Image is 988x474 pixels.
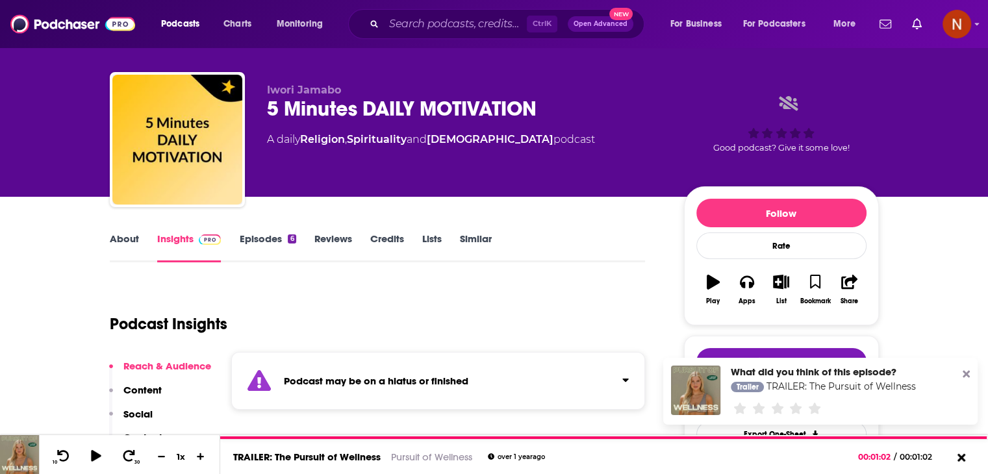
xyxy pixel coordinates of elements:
[123,431,167,443] p: Contacts
[943,10,971,38] img: User Profile
[427,133,553,145] a: [DEMOGRAPHIC_DATA]
[110,232,139,262] a: About
[696,348,867,375] button: tell me why sparkleTell Me Why
[347,133,407,145] a: Spirituality
[109,384,162,408] button: Content
[199,234,222,245] img: Podchaser Pro
[735,14,824,34] button: open menu
[907,13,927,35] a: Show notifications dropdown
[267,132,595,147] div: A daily podcast
[422,232,442,262] a: Lists
[943,10,971,38] button: Show profile menu
[696,199,867,227] button: Follow
[706,297,720,305] div: Play
[239,232,296,262] a: Episodes6
[109,431,167,455] button: Contacts
[713,143,850,153] span: Good podcast? Give it some love!
[345,133,347,145] span: ,
[739,297,755,305] div: Apps
[233,451,381,463] a: TRAILER: The Pursuit of Wellness
[267,84,341,96] span: Iwori Jamabo
[152,14,216,34] button: open menu
[731,366,916,378] div: What did you think of this episode?
[766,357,811,368] span: Tell Me Why
[268,14,340,34] button: open menu
[277,15,323,33] span: Monitoring
[157,232,222,262] a: InsightsPodchaser Pro
[215,14,259,34] a: Charts
[123,384,162,396] p: Content
[743,15,805,33] span: For Podcasters
[109,360,211,384] button: Reach & Audience
[123,408,153,420] p: Social
[943,10,971,38] span: Logged in as AdelNBM
[833,15,855,33] span: More
[50,449,75,465] button: 10
[488,453,545,460] div: over 1 year ago
[460,232,492,262] a: Similar
[858,452,894,462] span: 00:01:02
[370,232,404,262] a: Credits
[161,15,199,33] span: Podcasts
[574,21,627,27] span: Open Advanced
[776,297,787,305] div: List
[730,266,764,313] button: Apps
[841,297,858,305] div: Share
[314,232,352,262] a: Reviews
[798,266,832,313] button: Bookmark
[223,15,251,33] span: Charts
[671,366,720,415] img: TRAILER: The Pursuit of Wellness
[118,449,142,465] button: 30
[527,16,557,32] span: Ctrl K
[123,360,211,372] p: Reach & Audience
[391,451,472,463] a: Pursuit of Wellness
[53,460,57,465] span: 10
[736,383,758,391] span: Trailer
[832,266,866,313] button: Share
[661,14,738,34] button: open menu
[288,234,296,243] div: 6
[134,460,140,465] span: 30
[110,314,227,334] h1: Podcast Insights
[109,408,153,432] button: Social
[670,15,722,33] span: For Business
[696,266,730,313] button: Play
[284,375,468,387] strong: Podcast may be on a hiatus or finished
[568,16,633,32] button: Open AdvancedNew
[764,266,798,313] button: List
[894,452,896,462] span: /
[10,12,135,36] img: Podchaser - Follow, Share and Rate Podcasts
[300,133,345,145] a: Religion
[800,297,830,305] div: Bookmark
[696,232,867,259] div: Rate
[874,13,896,35] a: Show notifications dropdown
[896,452,945,462] span: 00:01:02
[170,451,192,462] div: 1 x
[696,421,867,447] button: Export One-Sheet
[231,352,646,410] section: Click to expand status details
[751,357,761,368] img: tell me why sparkle
[384,14,527,34] input: Search podcasts, credits, & more...
[361,9,657,39] div: Search podcasts, credits, & more...
[609,8,633,20] span: New
[824,14,872,34] button: open menu
[731,380,916,392] a: TRAILER: The Pursuit of Wellness
[112,75,242,205] img: 5 Minutes DAILY MOTIVATION
[684,84,879,164] div: Good podcast? Give it some love!
[407,133,427,145] span: and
